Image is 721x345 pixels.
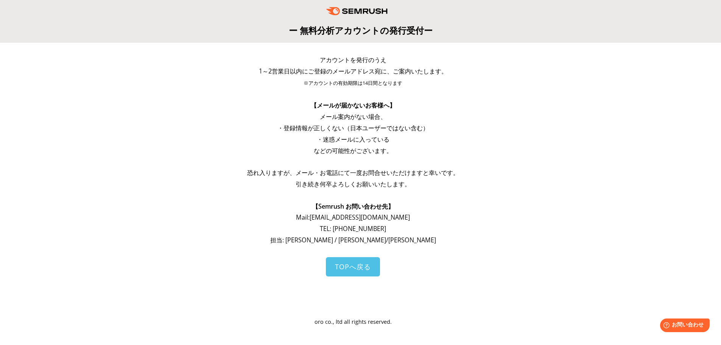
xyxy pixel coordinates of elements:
span: 【Semrush お問い合わせ先】 [312,202,394,211]
span: TEL: [PHONE_NUMBER] [320,225,386,233]
span: ー 無料分析アカウントの発行受付ー [289,24,433,36]
span: 引き続き何卒よろしくお願いいたします。 [296,180,411,188]
span: メール案内がない場合、 [320,112,386,121]
span: 恐れ入りますが、メール・お電話にて一度お問合せいただけますと幸いです。 [247,169,459,177]
span: ・迷惑メールに入っている [317,135,389,144]
span: ※アカウントの有効期限は14日間となります [304,80,402,86]
span: Mail: [EMAIL_ADDRESS][DOMAIN_NAME] [296,213,410,222]
span: TOPへ戻る [335,262,371,271]
span: 担当: [PERSON_NAME] / [PERSON_NAME]/[PERSON_NAME] [270,236,436,244]
span: 1～2営業日以内にご登録のメールアドレス宛に、ご案内いたします。 [259,67,447,75]
iframe: Help widget launcher [654,315,713,337]
span: oro co., ltd all rights reserved. [315,318,392,325]
span: アカウントを発行のうえ [320,56,386,64]
span: などの可能性がございます。 [314,147,392,155]
span: ・登録情報が正しくない（日本ユーザーではない含む） [277,124,429,132]
a: TOPへ戻る [326,257,380,276]
span: 【メールが届かないお客様へ】 [311,101,396,109]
